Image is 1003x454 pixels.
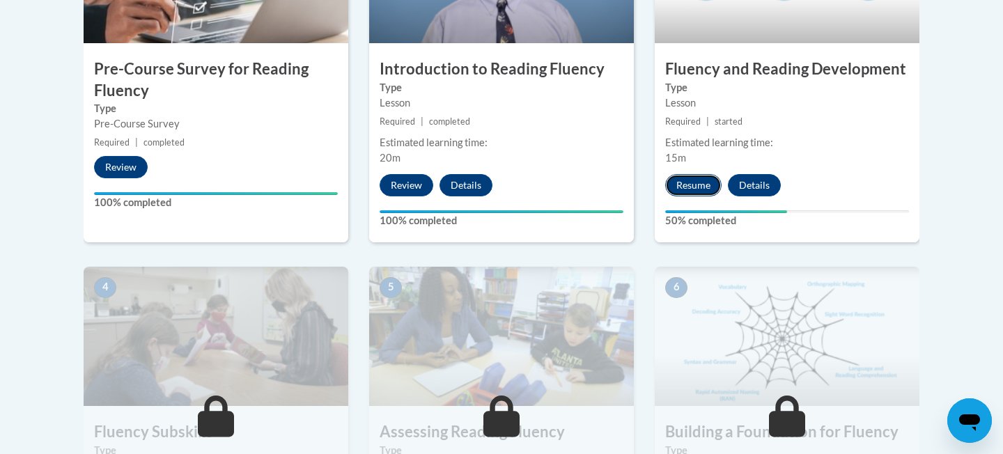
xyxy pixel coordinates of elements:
label: 50% completed [665,213,909,228]
h3: Assessing Reading Fluency [369,421,634,443]
button: Review [94,156,148,178]
span: completed [429,116,470,127]
label: Type [665,80,909,95]
img: Course Image [369,267,634,406]
span: 15m [665,152,686,164]
div: Your progress [94,192,338,195]
img: Course Image [655,267,919,406]
img: Course Image [84,267,348,406]
span: | [421,116,423,127]
h3: Building a Foundation for Fluency [655,421,919,443]
div: Your progress [380,210,623,213]
label: Type [94,101,338,116]
span: started [715,116,742,127]
span: | [706,116,709,127]
span: | [135,137,138,148]
span: completed [143,137,185,148]
button: Details [728,174,781,196]
iframe: Button to launch messaging window [947,398,992,443]
span: Required [665,116,701,127]
span: 6 [665,277,687,298]
div: Estimated learning time: [665,135,909,150]
label: Type [380,80,623,95]
span: Required [380,116,415,127]
label: 100% completed [380,213,623,228]
span: 20m [380,152,401,164]
h3: Pre-Course Survey for Reading Fluency [84,58,348,102]
h3: Fluency and Reading Development [655,58,919,80]
button: Review [380,174,433,196]
div: Lesson [380,95,623,111]
div: Your progress [665,210,787,213]
span: 5 [380,277,402,298]
h3: Fluency Subskills [84,421,348,443]
button: Details [440,174,492,196]
h3: Introduction to Reading Fluency [369,58,634,80]
span: 4 [94,277,116,298]
div: Pre-Course Survey [94,116,338,132]
span: Required [94,137,130,148]
div: Estimated learning time: [380,135,623,150]
div: Lesson [665,95,909,111]
button: Resume [665,174,722,196]
label: 100% completed [94,195,338,210]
